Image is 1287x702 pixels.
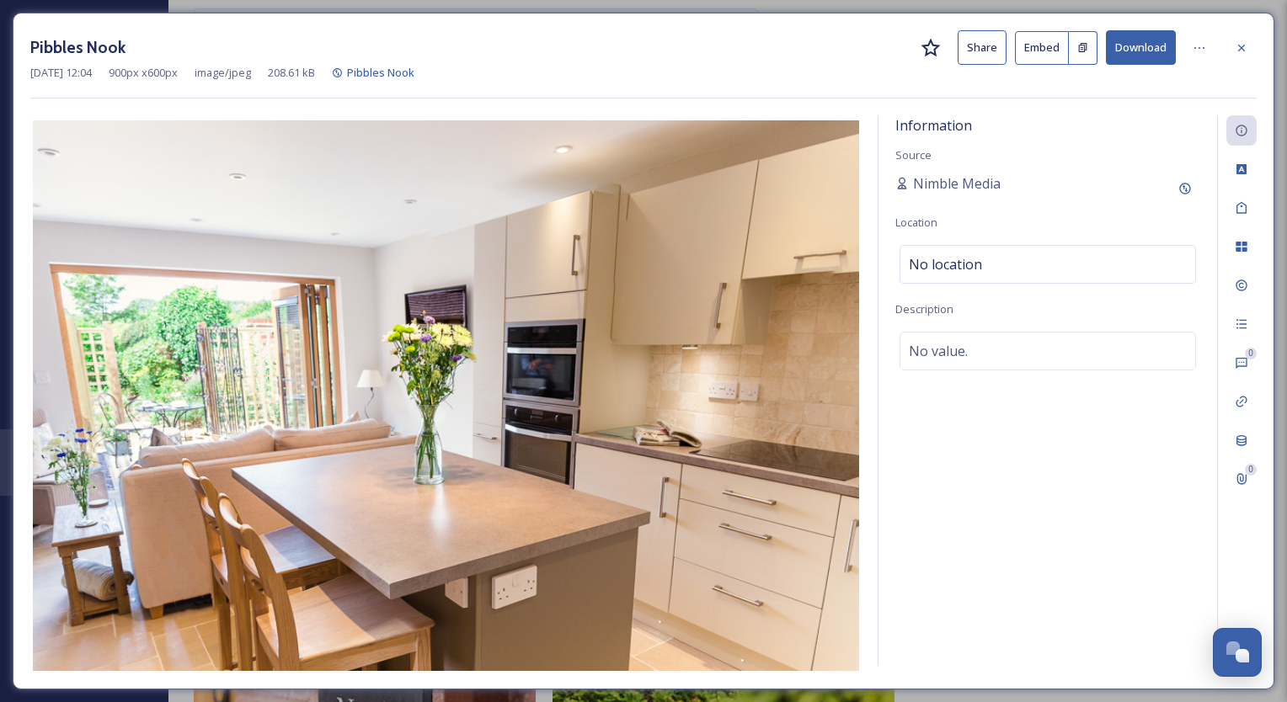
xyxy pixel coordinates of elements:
[913,173,1001,194] span: Nimble Media
[895,301,953,316] span: Description
[1245,348,1257,359] div: 0
[109,65,178,81] span: 900 px x 600 px
[909,341,968,361] span: No value.
[30,35,125,60] h3: Pibbles Nook
[1015,31,1069,65] button: Embed
[195,65,251,81] span: image/jpeg
[895,116,972,135] span: Information
[1106,30,1176,65] button: Download
[1213,628,1262,677] button: Open Chat
[30,65,92,81] span: [DATE] 12:04
[347,65,414,80] span: Pibbles Nook
[268,65,315,81] span: 208.61 kB
[909,254,982,274] span: No location
[895,147,932,162] span: Source
[30,120,861,671] img: SophieChadwickPhotographyx-66.jpg
[1245,464,1257,476] div: 0
[958,30,1007,65] button: Share
[895,215,937,230] span: Location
